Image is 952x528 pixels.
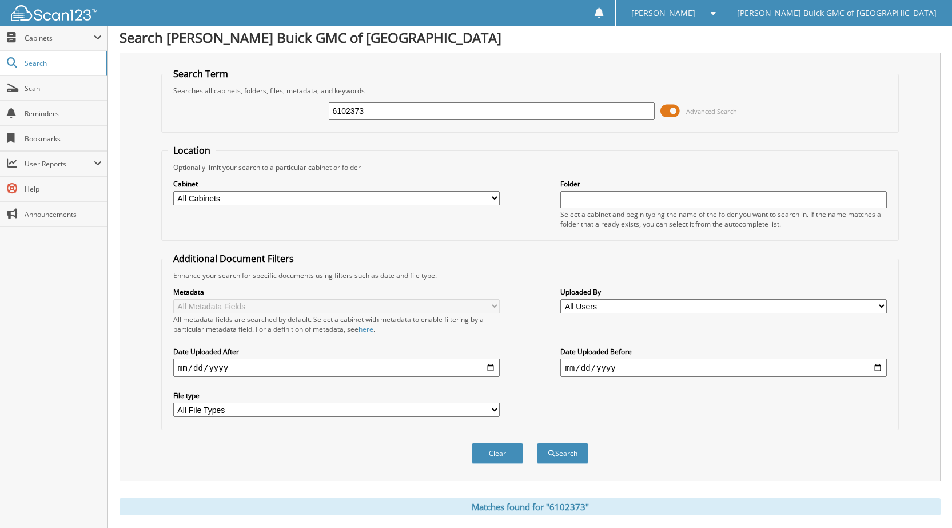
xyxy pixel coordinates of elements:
legend: Additional Document Filters [168,252,300,265]
label: Date Uploaded Before [560,347,887,356]
span: Scan [25,84,102,93]
span: User Reports [25,159,94,169]
span: [PERSON_NAME] [631,10,695,17]
iframe: Chat Widget [895,473,952,528]
h1: Search [PERSON_NAME] Buick GMC of [GEOGRAPHIC_DATA] [120,28,941,47]
legend: Search Term [168,68,234,80]
label: Date Uploaded After [173,347,500,356]
div: Enhance your search for specific documents using filters such as date and file type. [168,271,893,280]
div: All metadata fields are searched by default. Select a cabinet with metadata to enable filtering b... [173,315,500,334]
label: Cabinet [173,179,500,189]
span: Announcements [25,209,102,219]
span: Cabinets [25,33,94,43]
legend: Location [168,144,216,157]
button: Search [537,443,588,464]
div: Searches all cabinets, folders, files, metadata, and keywords [168,86,893,96]
span: Advanced Search [686,107,737,116]
span: [PERSON_NAME] Buick GMC of [GEOGRAPHIC_DATA] [737,10,937,17]
label: Metadata [173,287,500,297]
span: Bookmarks [25,134,102,144]
input: end [560,359,887,377]
span: Reminders [25,109,102,118]
a: here [359,324,373,334]
div: Optionally limit your search to a particular cabinet or folder [168,162,893,172]
label: Folder [560,179,887,189]
span: Help [25,184,102,194]
input: start [173,359,500,377]
div: Matches found for "6102373" [120,498,941,515]
img: scan123-logo-white.svg [11,5,97,21]
label: Uploaded By [560,287,887,297]
div: Select a cabinet and begin typing the name of the folder you want to search in. If the name match... [560,209,887,229]
button: Clear [472,443,523,464]
label: File type [173,391,500,400]
span: Search [25,58,100,68]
